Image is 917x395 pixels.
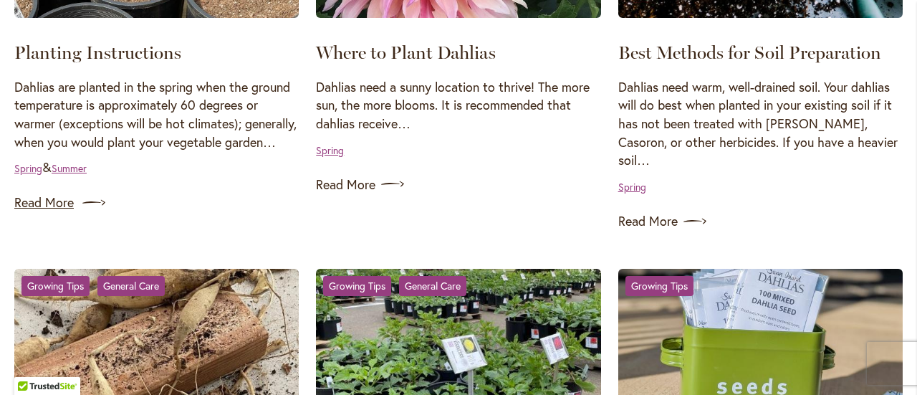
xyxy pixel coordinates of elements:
a: Read More [618,210,903,233]
img: arrow icon [82,191,105,214]
iframe: Launch Accessibility Center [11,344,51,384]
a: Spring [316,143,344,157]
a: Best Methods for Soil Preparation [618,42,881,63]
div: & [323,276,474,296]
div: & [14,158,87,177]
a: Growing Tips [21,276,90,296]
div: & [21,276,172,296]
p: Dahlias are planted in the spring when the ground temperature is approximately 60 degrees or warm... [14,78,299,152]
a: Spring [618,180,646,194]
a: General Care [97,276,165,296]
p: Dahlias need warm, well-drained soil. Your dahlias will do best when planted in your existing soi... [618,78,903,171]
img: arrow icon [381,173,404,196]
a: Read More [316,173,600,196]
img: arrow icon [683,210,706,233]
a: Growing Tips [323,276,391,296]
a: Growing Tips [625,276,693,296]
a: Planting Instructions [14,42,181,63]
p: Dahlias need a sunny location to thrive! The more sun, the more blooms. It is recommended that da... [316,78,600,133]
a: General Care [399,276,466,296]
a: Spring [14,161,42,175]
a: Summer [52,161,87,175]
a: Read More [14,191,299,214]
a: Where to Plant Dahlias [316,42,496,63]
